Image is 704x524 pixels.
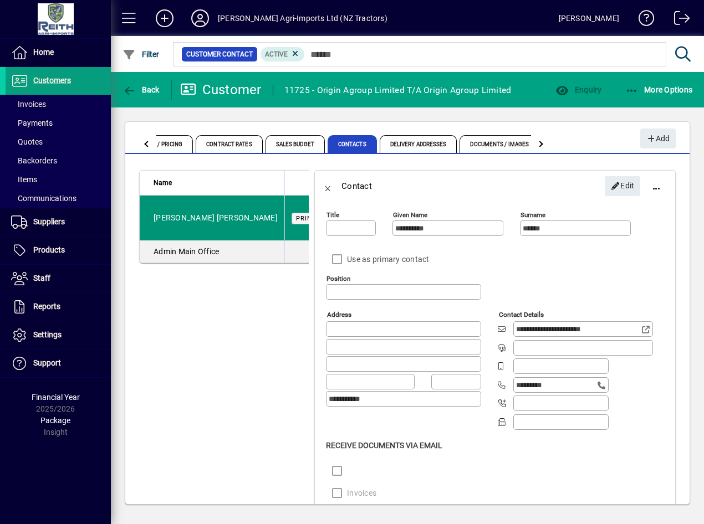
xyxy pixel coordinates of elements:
span: Reports [33,302,60,311]
span: Filter [123,50,160,59]
a: Quotes [6,132,111,151]
div: [PERSON_NAME] Agri-Imports Ltd (NZ Tractors) [218,9,387,27]
span: Suppliers [33,217,65,226]
div: Name [154,177,278,189]
span: Backorders [11,156,57,165]
app-page-header-button: Back [111,80,172,100]
a: Home [6,39,111,66]
span: Office [198,247,220,256]
div: Contact [341,177,372,195]
span: Customer Contact [186,49,253,60]
span: Name [154,177,172,189]
a: Knowledge Base [630,2,655,38]
a: Support [6,350,111,377]
span: [PERSON_NAME] [217,213,278,222]
span: Settings [33,330,62,339]
span: Admin Main [154,247,196,256]
span: Support [33,358,61,367]
button: Filter [120,44,162,64]
div: [PERSON_NAME] [559,9,619,27]
span: Back [123,85,160,94]
span: Contract Rates [196,135,262,153]
mat-label: Title [327,211,339,219]
button: Profile [182,8,218,28]
a: Items [6,170,111,189]
span: Customers [33,76,71,85]
span: Documents / Images [460,135,539,153]
span: Edit [611,177,635,195]
mat-chip: Activation Status: Active [261,47,305,61]
span: Invoices [11,100,46,109]
button: Back [315,173,341,199]
div: Customer [180,81,262,99]
span: Quotes [11,137,43,146]
mat-label: Given name [393,211,427,219]
span: Home [33,48,54,56]
a: Communications [6,189,111,208]
span: Terms / Pricing [127,135,193,153]
a: Settings [6,321,111,349]
button: Add [147,8,182,28]
span: Contacts [328,135,377,153]
a: Reports [6,293,111,321]
span: Sales Budget [266,135,325,153]
button: Add [640,129,676,148]
span: Primary [296,215,327,222]
span: Active [265,50,288,58]
span: Package [40,416,70,425]
span: Payments [11,119,53,127]
span: [PERSON_NAME] [154,213,215,222]
a: Products [6,237,111,264]
a: Payments [6,114,111,132]
mat-label: Surname [521,211,545,219]
span: Communications [11,194,76,203]
a: Suppliers [6,208,111,236]
span: Items [11,175,37,184]
div: 11725 - Origin Agroup Limited T/A Origin Agroup Limited [284,81,512,99]
span: Products [33,245,65,254]
span: Staff [33,274,50,282]
button: More Options [623,80,696,100]
a: Logout [666,2,690,38]
a: Staff [6,265,111,292]
a: Invoices [6,95,111,114]
span: More Options [625,85,693,94]
span: Receive Documents Via Email [326,441,442,450]
button: More options [643,173,670,199]
mat-label: Position [327,275,350,282]
span: Financial Year [32,393,80,402]
button: Edit [605,176,640,196]
a: Backorders [6,151,111,170]
button: Back [120,80,162,100]
span: Add [646,130,670,148]
span: Delivery Addresses [380,135,457,153]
